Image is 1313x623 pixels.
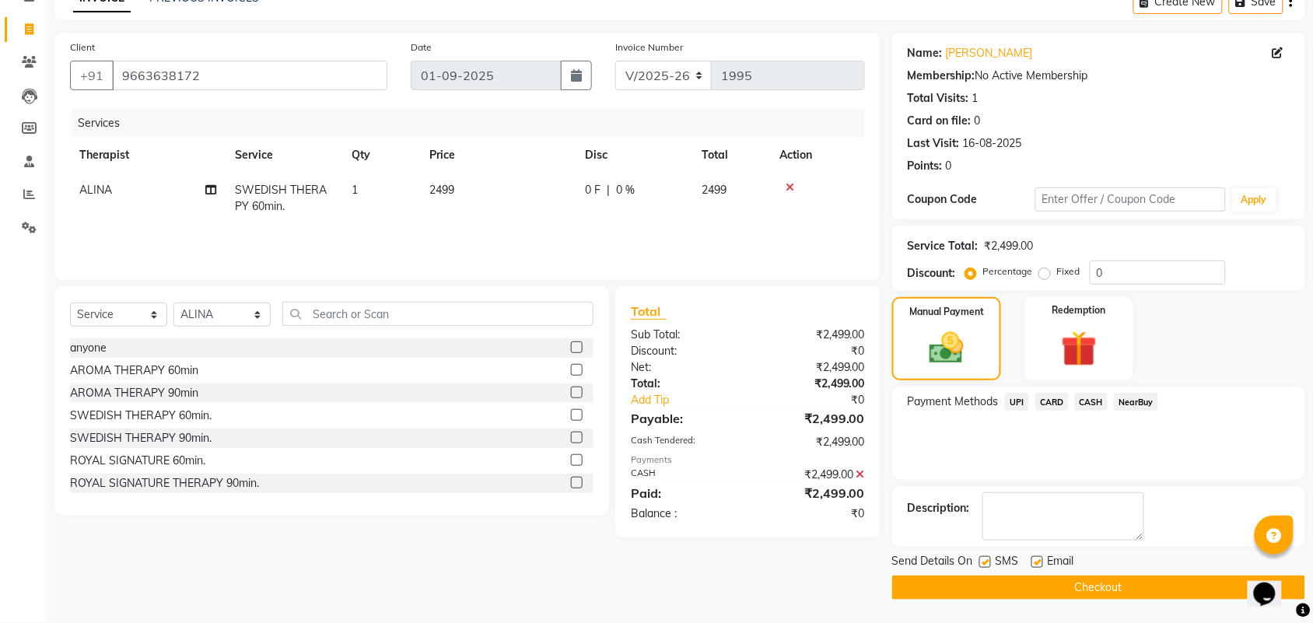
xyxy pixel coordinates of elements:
[908,45,943,61] div: Name:
[576,138,692,173] th: Disc
[79,183,112,197] span: ALINA
[1075,393,1108,411] span: CASH
[619,359,748,376] div: Net:
[619,376,748,392] div: Total:
[70,362,198,379] div: AROMA THERAPY 60min
[985,238,1034,254] div: ₹2,499.00
[963,135,1022,152] div: 16-08-2025
[70,340,107,356] div: anyone
[769,392,877,408] div: ₹0
[619,506,748,522] div: Balance :
[892,576,1305,600] button: Checkout
[616,182,635,198] span: 0 %
[908,265,956,282] div: Discount:
[908,113,972,129] div: Card on file:
[748,434,877,450] div: ₹2,499.00
[748,484,877,502] div: ₹2,499.00
[1050,327,1108,371] img: _gift.svg
[692,138,770,173] th: Total
[748,359,877,376] div: ₹2,499.00
[908,500,970,516] div: Description:
[235,183,327,213] span: SWEDISH THERAPY 60min.
[946,45,1033,61] a: [PERSON_NAME]
[585,182,600,198] span: 0 F
[619,484,748,502] div: Paid:
[946,158,952,174] div: 0
[908,238,979,254] div: Service Total:
[619,409,748,428] div: Payable:
[631,453,865,467] div: Payments
[70,61,114,90] button: +91
[1035,187,1226,212] input: Enter Offer / Coupon Code
[908,191,1035,208] div: Coupon Code
[70,40,95,54] label: Client
[975,113,981,129] div: 0
[892,553,973,572] span: Send Details On
[919,328,975,368] img: _cash.svg
[748,467,877,483] div: ₹2,499.00
[70,385,198,401] div: AROMA THERAPY 90min
[70,475,259,492] div: ROYAL SIGNATURE THERAPY 90min.
[908,394,999,410] span: Payment Methods
[72,109,877,138] div: Services
[70,138,226,173] th: Therapist
[908,68,975,84] div: Membership:
[1005,393,1029,411] span: UPI
[908,68,1290,84] div: No Active Membership
[983,264,1033,278] label: Percentage
[619,434,748,450] div: Cash Tendered:
[420,138,576,173] th: Price
[282,302,593,326] input: Search or Scan
[70,408,212,424] div: SWEDISH THERAPY 60min.
[748,343,877,359] div: ₹0
[972,90,979,107] div: 1
[1248,561,1297,607] iframe: chat widget
[909,305,984,319] label: Manual Payment
[702,183,727,197] span: 2499
[908,135,960,152] div: Last Visit:
[770,138,865,173] th: Action
[1232,188,1276,212] button: Apply
[748,506,877,522] div: ₹0
[748,376,877,392] div: ₹2,499.00
[908,90,969,107] div: Total Visits:
[1035,393,1069,411] span: CARD
[908,158,943,174] div: Points:
[748,327,877,343] div: ₹2,499.00
[619,343,748,359] div: Discount:
[1114,393,1158,411] span: NearBuy
[619,392,769,408] a: Add Tip
[996,553,1019,572] span: SMS
[70,453,205,469] div: ROYAL SIGNATURE 60min.
[631,303,667,320] span: Total
[1057,264,1080,278] label: Fixed
[352,183,358,197] span: 1
[607,182,610,198] span: |
[342,138,420,173] th: Qty
[748,409,877,428] div: ₹2,499.00
[429,183,454,197] span: 2499
[619,467,748,483] div: CASH
[1052,303,1106,317] label: Redemption
[112,61,387,90] input: Search by Name/Mobile/Email/Code
[411,40,432,54] label: Date
[226,138,342,173] th: Service
[70,430,212,446] div: SWEDISH THERAPY 90min.
[1048,553,1074,572] span: Email
[615,40,683,54] label: Invoice Number
[619,327,748,343] div: Sub Total:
